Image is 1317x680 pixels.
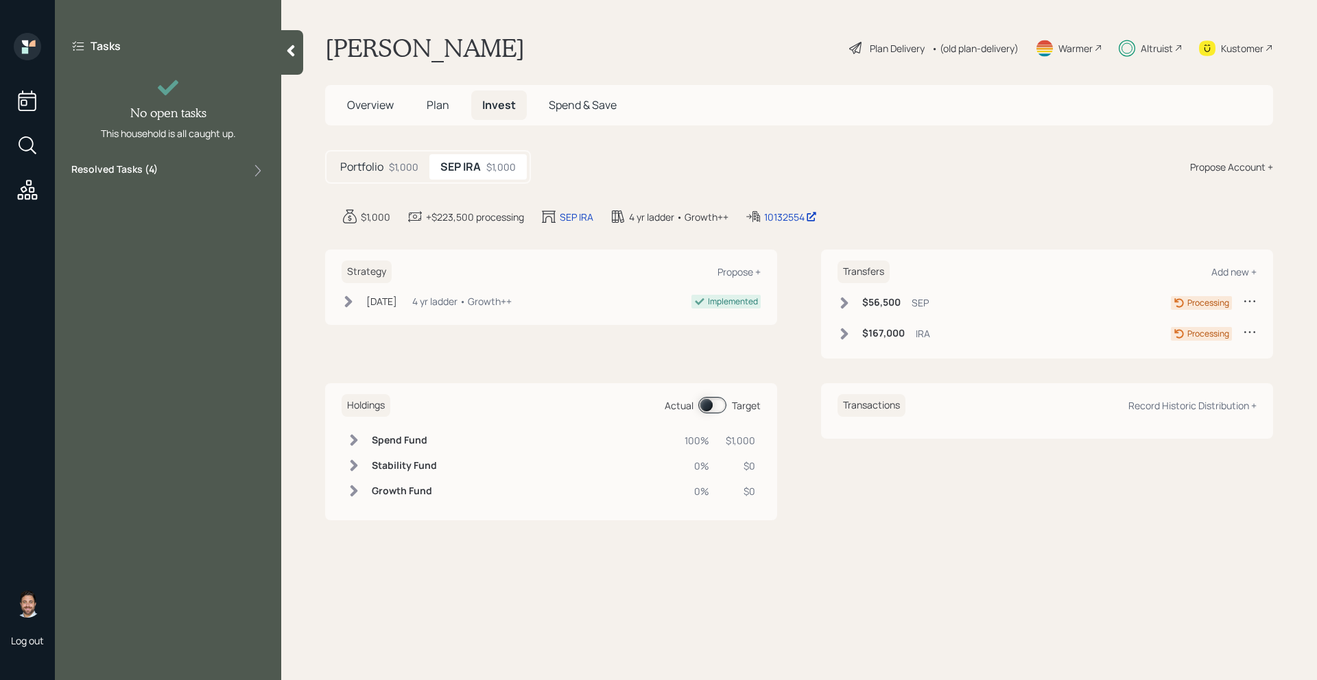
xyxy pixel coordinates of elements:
[665,398,693,413] div: Actual
[14,590,41,618] img: michael-russo-headshot.png
[560,210,593,224] div: SEP IRA
[1128,399,1257,412] div: Record Historic Distribution +
[862,328,905,339] h6: $167,000
[482,97,516,112] span: Invest
[340,160,383,173] h5: Portfolio
[426,210,524,224] div: +$223,500 processing
[389,160,418,174] div: $1,000
[11,634,44,647] div: Log out
[708,295,758,308] div: Implemented
[932,41,1019,56] div: • (old plan-delivery)
[440,160,481,173] h5: SEP IRA
[916,326,930,341] div: IRA
[91,38,121,53] label: Tasks
[1211,265,1257,278] div: Add new +
[342,394,390,417] h6: Holdings
[838,260,890,283] h6: Transfers
[361,210,390,224] div: $1,000
[732,398,761,413] div: Target
[372,485,437,497] h6: Growth Fund
[838,394,905,417] h6: Transactions
[412,294,512,308] div: 4 yr ladder • Growth++
[1190,160,1273,174] div: Propose Account +
[325,33,525,63] h1: [PERSON_NAME]
[717,265,761,278] div: Propose +
[912,295,929,310] div: SEP
[342,260,392,283] h6: Strategy
[130,106,206,121] h4: No open tasks
[101,126,236,141] div: This household is all caught up.
[870,41,925,56] div: Plan Delivery
[71,162,158,179] label: Resolved Tasks ( 4 )
[726,484,755,498] div: $0
[629,210,728,224] div: 4 yr ladder • Growth++
[1221,41,1263,56] div: Kustomer
[486,160,516,174] div: $1,000
[685,459,709,473] div: 0%
[372,460,437,472] h6: Stability Fund
[1058,41,1093,56] div: Warmer
[549,97,617,112] span: Spend & Save
[347,97,394,112] span: Overview
[1141,41,1173,56] div: Altruist
[764,210,817,224] div: 10132554
[726,459,755,473] div: $0
[685,484,709,498] div: 0%
[726,433,755,448] div: $1,000
[372,435,437,446] h6: Spend Fund
[427,97,449,112] span: Plan
[366,294,397,308] div: [DATE]
[862,297,901,308] h6: $56,500
[1187,328,1229,340] div: Processing
[685,433,709,448] div: 100%
[1187,297,1229,309] div: Processing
